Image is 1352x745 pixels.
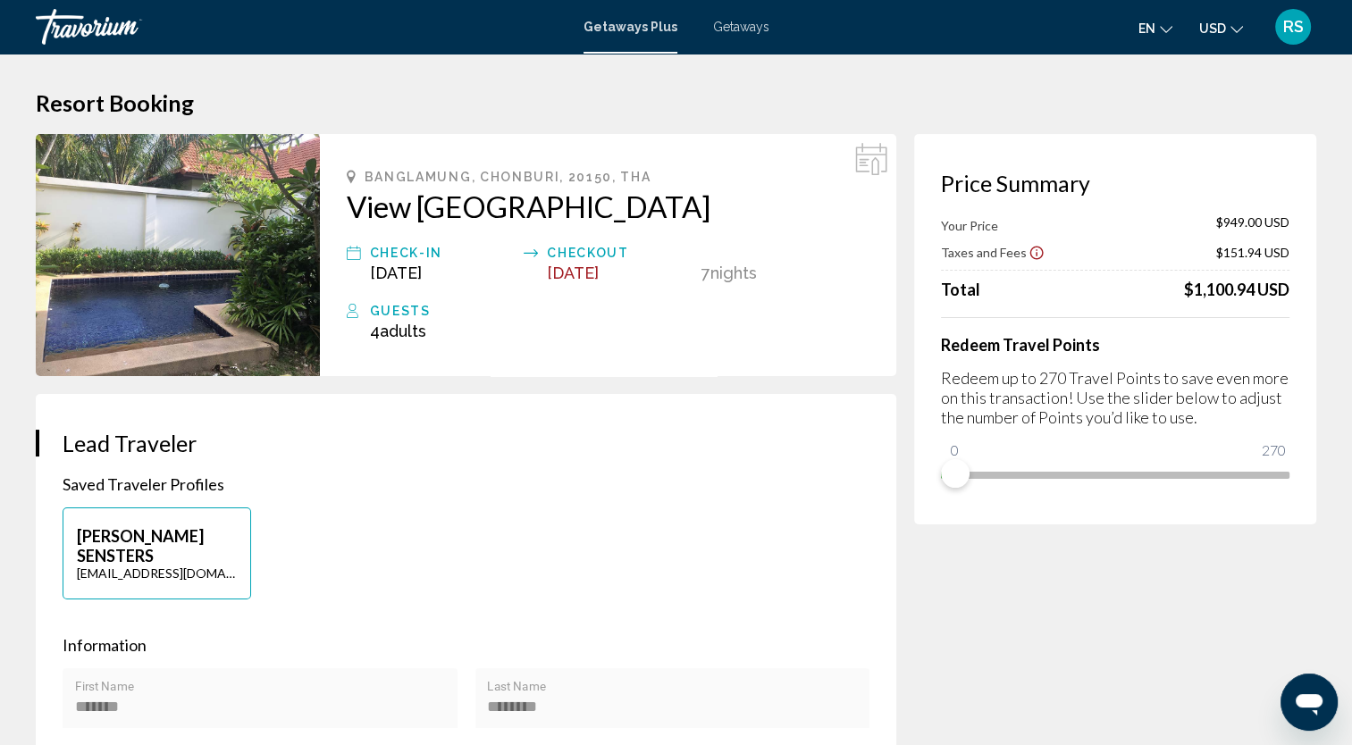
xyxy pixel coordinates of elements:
[941,218,998,233] span: Your Price
[1270,8,1316,46] button: User Menu
[941,243,1045,261] button: Show Taxes and Fees breakdown
[1216,245,1289,260] span: $151.94 USD
[713,20,769,34] a: Getaways
[63,430,869,456] h3: Lead Traveler
[1184,280,1289,299] div: $1,100.94 USD
[584,20,677,34] a: Getaways Plus
[701,264,710,282] span: 7
[77,565,237,581] p: [EMAIL_ADDRESS][DOMAIN_NAME]
[1199,15,1243,41] button: Change currency
[380,322,426,340] span: Adults
[941,368,1289,427] p: Redeem up to 270 Travel Points to save even more on this transaction! Use the slider below to adj...
[941,245,1027,260] span: Taxes and Fees
[347,188,869,224] a: View [GEOGRAPHIC_DATA]
[1199,21,1226,36] span: USD
[547,264,599,282] span: [DATE]
[370,300,869,322] div: Guests
[1216,214,1289,234] span: $949.00 USD
[1283,18,1304,36] span: RS
[948,439,962,461] span: 0
[941,280,980,299] span: Total
[77,526,237,565] p: [PERSON_NAME] SENSTERS
[370,322,426,340] span: 4
[370,264,422,282] span: [DATE]
[1281,674,1338,731] iframe: Button to launch messaging window
[1138,21,1155,36] span: en
[941,170,1289,197] h3: Price Summary
[941,335,1289,355] h4: Redeem Travel Points
[710,264,757,282] span: Nights
[36,89,1316,116] h1: Resort Booking
[365,170,651,184] span: Banglamung, Chonburi, 20150, THA
[63,635,869,655] p: Information
[63,474,869,494] p: Saved Traveler Profiles
[370,242,515,264] div: Check-In
[547,242,692,264] div: Checkout
[1138,15,1172,41] button: Change language
[36,9,566,45] a: Travorium
[63,507,251,599] button: [PERSON_NAME] SENSTERS[EMAIL_ADDRESS][DOMAIN_NAME]
[1029,244,1045,260] button: Show Taxes and Fees disclaimer
[1259,439,1289,461] span: 270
